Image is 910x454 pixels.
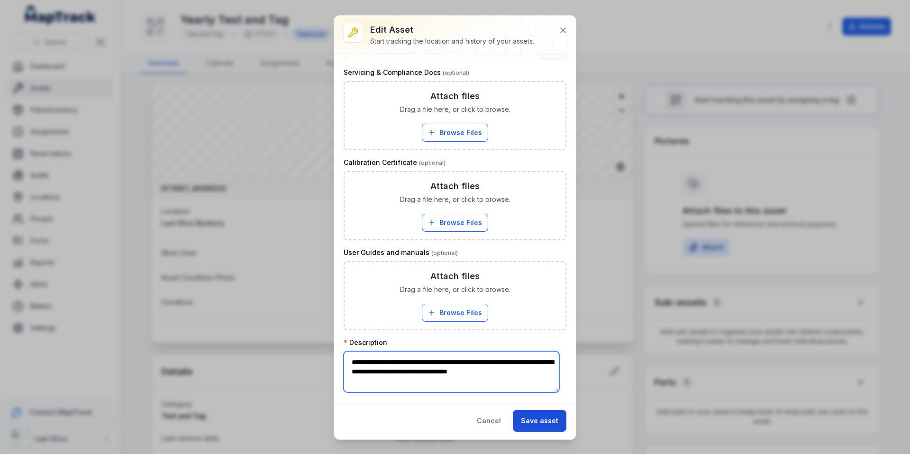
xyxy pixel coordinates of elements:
[344,338,387,347] label: Description
[422,304,488,322] button: Browse Files
[344,158,446,167] label: Calibration Certificate
[430,270,480,283] h3: Attach files
[422,214,488,232] button: Browse Files
[344,68,469,77] label: Servicing & Compliance Docs
[370,23,534,36] h3: Edit asset
[344,248,458,257] label: User Guides and manuals
[400,105,510,114] span: Drag a file here, or click to browse.
[430,90,480,103] h3: Attach files
[400,195,510,204] span: Drag a file here, or click to browse.
[430,180,480,193] h3: Attach files
[513,410,566,432] button: Save asset
[370,36,534,46] div: Start tracking the location and history of your assets.
[400,285,510,294] span: Drag a file here, or click to browse.
[469,410,509,432] button: Cancel
[422,124,488,142] button: Browse Files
